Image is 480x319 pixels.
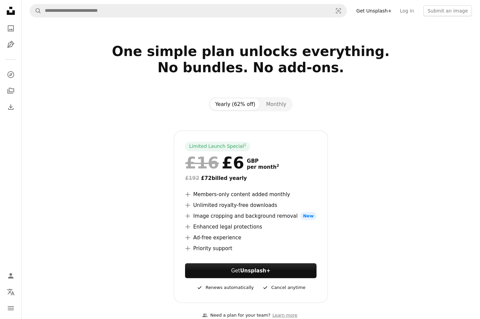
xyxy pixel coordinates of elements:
button: Menu [4,301,18,315]
button: Search Unsplash [30,4,41,17]
form: Find visuals sitewide [30,4,347,18]
a: Illustrations [4,38,18,51]
button: GetUnsplash+ [185,263,316,278]
span: GBP [247,158,279,164]
sup: 1 [244,143,246,147]
button: Yearly (62% off) [210,99,261,110]
a: 2 [275,164,280,170]
li: Ad-free experience [185,234,316,242]
div: £6 [185,154,244,171]
span: £192 [185,175,199,181]
a: Download History [4,100,18,114]
sup: 2 [276,163,279,168]
span: per month [247,164,279,170]
li: Unlimited royalty-free downloads [185,201,316,209]
a: Collections [4,84,18,98]
a: Get Unsplash+ [352,5,396,16]
li: Enhanced legal protections [185,223,316,231]
a: Explore [4,68,18,81]
a: Log in [396,5,418,16]
button: Submit an image [423,5,472,16]
button: Language [4,285,18,299]
span: £16 [185,154,219,171]
h2: One simple plan unlocks everything. No bundles. No add-ons. [34,43,468,92]
div: Limited Launch Special [185,142,250,151]
a: 1 [243,143,248,150]
li: Priority support [185,244,316,252]
a: Photos [4,22,18,35]
li: Image cropping and background removal [185,212,316,220]
a: Log in / Sign up [4,269,18,283]
span: New [300,212,317,220]
button: Monthly [261,99,292,110]
div: Renews automatically [196,284,254,292]
div: Cancel anytime [262,284,305,292]
strong: Unsplash+ [240,268,270,274]
div: Need a plan for your team? [202,312,270,319]
button: Visual search [330,4,347,17]
div: £72 billed yearly [185,174,316,182]
li: Members-only content added monthly [185,190,316,198]
a: Home — Unsplash [4,4,18,19]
